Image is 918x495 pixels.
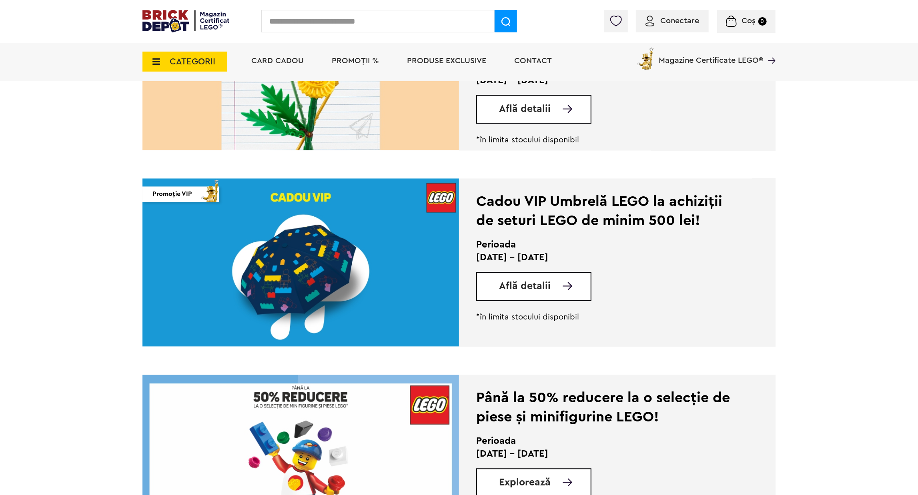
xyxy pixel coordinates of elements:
[758,17,767,26] small: 0
[659,46,763,64] span: Magazine Certificate LEGO®
[499,478,591,488] a: Explorează
[251,57,304,65] a: Card Cadou
[476,239,736,251] h2: Perioada
[476,448,736,461] p: [DATE] - [DATE]
[170,57,215,66] span: CATEGORII
[742,17,756,25] span: Coș
[660,17,699,25] span: Conectare
[407,57,486,65] a: Produse exclusive
[332,57,379,65] a: PROMOȚII %
[514,57,552,65] a: Contact
[198,178,223,202] img: vip_page_imag.png
[476,313,736,322] p: *în limita stocului disponibil
[763,46,776,54] a: Magazine Certificate LEGO®
[476,251,736,264] p: [DATE] - [DATE]
[476,389,736,427] div: Până la 50% reducere la o selecție de piese și minifigurine LEGO!
[499,104,551,114] span: Află detalii
[499,104,591,114] a: Află detalii
[499,281,551,291] span: Află detalii
[476,136,736,145] p: *în limita stocului disponibil
[499,478,551,488] span: Explorează
[152,187,192,202] span: Promoție VIP
[645,17,699,25] a: Conectare
[499,281,591,291] a: Află detalii
[476,435,736,448] h2: Perioada
[476,192,736,231] div: Cadou VIP Umbrelă LEGO la achiziții de seturi LEGO de minim 500 lei!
